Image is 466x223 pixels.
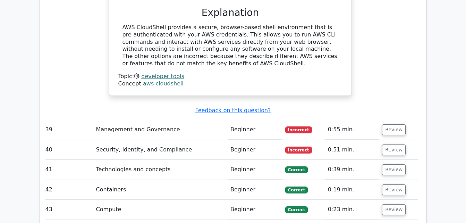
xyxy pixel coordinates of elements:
div: Concept: [118,80,342,88]
td: 0:51 min. [325,140,380,160]
td: 40 [43,140,93,160]
td: 41 [43,160,93,180]
button: Review [382,144,406,155]
td: 0:39 min. [325,160,380,180]
a: aws cloudshell [143,80,184,87]
button: Review [382,164,406,175]
td: 0:23 min. [325,200,380,220]
td: Containers [93,180,228,200]
button: Review [382,204,406,215]
td: 43 [43,200,93,220]
td: Security, Identity, and Compliance [93,140,228,160]
span: Correct [285,206,308,213]
td: Compute [93,200,228,220]
span: Correct [285,166,308,173]
td: Technologies and concepts [93,160,228,180]
div: Topic: [118,73,342,80]
a: Feedback on this question? [195,107,271,114]
td: Management and Governance [93,120,228,140]
a: developer tools [141,73,184,80]
span: Incorrect [285,147,312,154]
td: 0:55 min. [325,120,380,140]
button: Review [382,184,406,195]
button: Review [382,124,406,135]
td: Beginner [228,180,282,200]
span: Incorrect [285,126,312,133]
td: Beginner [228,120,282,140]
div: AWS CloudShell provides a secure, browser-based shell environment that is pre-authenticated with ... [122,24,338,67]
td: 39 [43,120,93,140]
td: Beginner [228,200,282,220]
span: Correct [285,187,308,193]
td: 0:19 min. [325,180,380,200]
td: 42 [43,180,93,200]
h3: Explanation [122,7,338,19]
td: Beginner [228,140,282,160]
td: Beginner [228,160,282,180]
